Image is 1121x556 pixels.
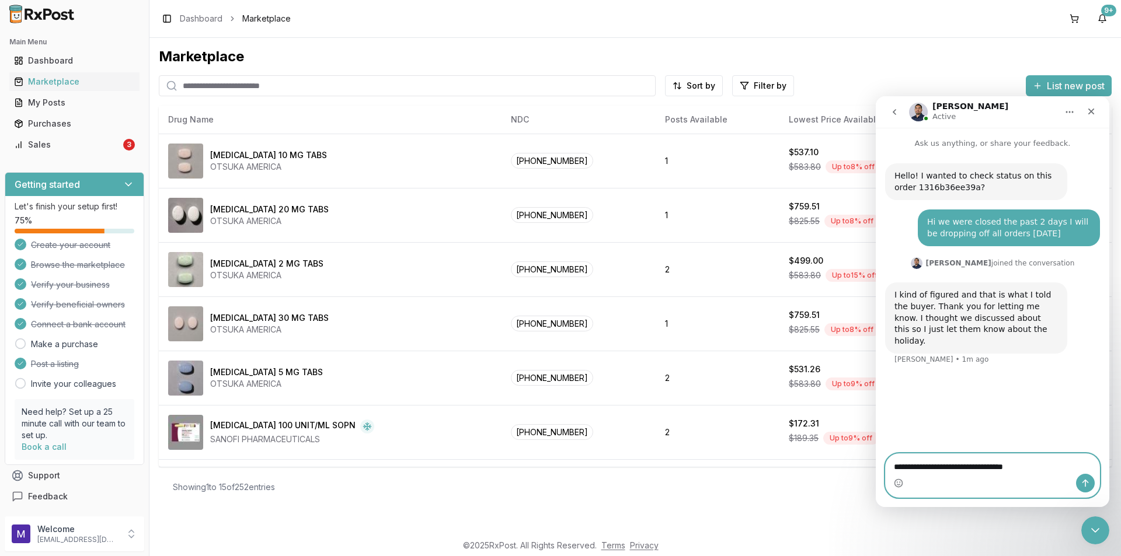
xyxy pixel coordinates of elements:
[168,415,203,450] img: Admelog SoloStar 100 UNIT/ML SOPN
[789,270,821,281] span: $583.80
[789,146,819,158] div: $537.10
[31,378,116,390] a: Invite your colleagues
[656,459,779,513] td: 2
[9,37,140,47] h2: Main Menu
[5,486,144,507] button: Feedback
[5,465,144,486] button: Support
[15,177,80,191] h3: Getting started
[824,323,880,336] div: Up to 8 % off
[1026,75,1112,96] button: List new post
[779,106,966,134] th: Lowest Price Available
[5,135,144,154] button: Sales3
[159,106,502,134] th: Drug Name
[31,299,125,310] span: Verify beneficial owners
[9,92,140,113] a: My Posts
[732,75,794,96] button: Filter by
[210,312,329,324] div: [MEDICAL_DATA] 30 MG TABS
[789,215,820,227] span: $825.55
[31,259,125,271] span: Browse the marketplace
[210,324,329,335] div: OTSUKA AMERICA
[22,442,67,452] a: Book a call
[5,93,144,112] button: My Posts
[14,97,135,109] div: My Posts
[754,80,786,92] span: Filter by
[1026,81,1112,93] a: List new post
[789,161,821,173] span: $583.80
[9,71,140,92] a: Marketplace
[5,51,144,70] button: Dashboard
[123,139,135,151] div: 3
[511,207,593,223] span: [PHONE_NUMBER]
[242,13,291,25] span: Marketplace
[31,338,98,350] a: Make a purchase
[22,406,127,441] p: Need help? Set up a 25 minute call with our team to set up.
[5,5,79,23] img: RxPost Logo
[14,118,135,130] div: Purchases
[31,358,79,370] span: Post a listing
[168,306,203,341] img: Abilify 30 MG TABS
[656,188,779,242] td: 1
[31,319,126,330] span: Connect a bank account
[28,491,68,502] span: Feedback
[511,153,593,169] span: [PHONE_NUMBER]
[511,261,593,277] span: [PHONE_NUMBER]
[826,377,881,390] div: Up to 9 % off
[826,160,881,173] div: Up to 8 % off
[656,134,779,188] td: 1
[826,269,884,282] div: Up to 15 % off
[502,106,656,134] th: NDC
[180,13,291,25] nav: breadcrumb
[5,114,144,133] button: Purchases
[511,424,593,440] span: [PHONE_NUMBER]
[511,316,593,331] span: [PHONE_NUMBER]
[789,363,820,375] div: $531.26
[37,535,119,544] p: [EMAIL_ADDRESS][DOMAIN_NAME]
[180,13,222,25] a: Dashboard
[14,55,135,67] div: Dashboard
[173,481,275,493] div: Showing 1 to 15 of 252 entries
[210,149,327,161] div: [MEDICAL_DATA] 10 MG TABS
[210,258,323,270] div: [MEDICAL_DATA] 2 MG TABS
[9,134,140,155] a: Sales3
[656,405,779,459] td: 2
[1093,9,1112,28] button: 9+
[12,524,30,543] img: User avatar
[37,523,119,535] p: Welcome
[789,432,819,444] span: $189.35
[9,113,140,134] a: Purchases
[210,433,374,445] div: SANOFI PHARMACEUTICALS
[876,96,1109,507] iframe: Intercom live chat
[656,106,779,134] th: Posts Available
[210,204,329,215] div: [MEDICAL_DATA] 20 MG TABS
[210,378,323,390] div: OTSUKA AMERICA
[1101,5,1116,16] div: 9+
[656,296,779,351] td: 1
[159,47,1112,66] div: Marketplace
[656,351,779,405] td: 2
[656,242,779,296] td: 2
[31,239,110,251] span: Create your account
[31,279,110,291] span: Verify your business
[511,370,593,386] span: [PHONE_NUMBER]
[789,378,821,390] span: $583.80
[168,198,203,233] img: Abilify 20 MG TABS
[1081,516,1109,544] iframe: Intercom live chat
[789,324,820,335] span: $825.55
